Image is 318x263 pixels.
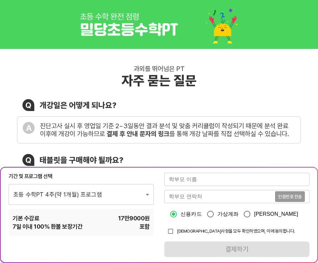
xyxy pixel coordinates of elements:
[254,210,298,218] span: [PERSON_NAME]
[164,190,275,203] input: 학부모 연락처를 입력해주세요
[40,122,295,138] div: 진단고사 실시 후 영업일 기준 2~3일동안 결과 분석 및 맞춤 커리큘럼이 작성되기 때문에 분석 완료 이후에 개강이 가능하므로 를 통해 개강 날짜를 직접 선택하실 수 있습니다.
[23,122,35,134] div: A
[118,214,150,222] span: 17만9000 원
[177,228,295,234] span: [DEMOGRAPHIC_DATA]사항을 모두 확인하였으며, 이에 동의합니다.
[13,222,82,231] span: 7 일 이내 100% 환불 보장기간
[140,222,150,231] span: 포함
[121,73,197,89] div: 자주 묻는 질문
[22,99,34,111] div: Q
[40,155,123,165] div: 태블릿을 구매해야 될까요?
[80,5,238,44] img: 1
[134,65,185,73] div: 과외를 뛰어넘은 PT
[9,184,154,205] div: 초등 수학PT 4주(약 1개월) 프로그램
[9,173,154,180] div: 기간 및 프로그램 선택
[180,210,202,218] span: 신용카드
[13,214,39,222] span: 기본 수강료
[22,154,34,166] div: Q
[107,130,169,138] b: 결제 후 안내 문자의 링크
[40,100,116,110] div: 개강일은 어떻게 되나요?
[164,173,309,186] input: 학부모 이름을 입력해주세요
[217,210,239,218] span: 가상계좌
